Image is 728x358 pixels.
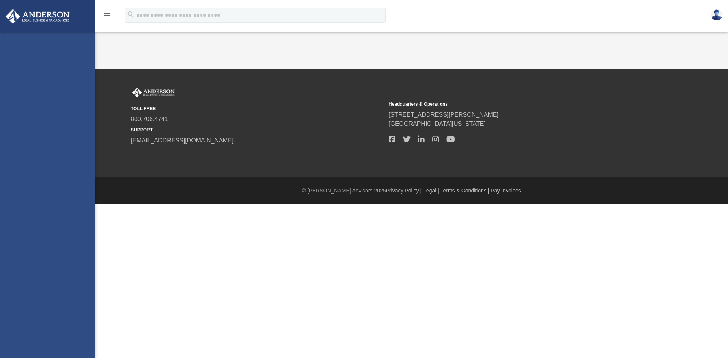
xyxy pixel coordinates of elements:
small: SUPPORT [131,127,383,133]
small: TOLL FREE [131,105,383,112]
img: Anderson Advisors Platinum Portal [131,88,176,98]
a: 800.706.4741 [131,116,168,122]
i: search [127,10,135,19]
a: [STREET_ADDRESS][PERSON_NAME] [389,111,499,118]
img: User Pic [711,9,722,20]
div: © [PERSON_NAME] Advisors 2025 [95,187,728,195]
a: menu [102,14,111,20]
a: [EMAIL_ADDRESS][DOMAIN_NAME] [131,137,234,144]
a: Privacy Policy | [386,188,422,194]
a: Pay Invoices [491,188,521,194]
small: Headquarters & Operations [389,101,641,108]
img: Anderson Advisors Platinum Portal [3,9,72,24]
a: [GEOGRAPHIC_DATA][US_STATE] [389,120,486,127]
a: Terms & Conditions | [441,188,490,194]
i: menu [102,11,111,20]
a: Legal | [423,188,439,194]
